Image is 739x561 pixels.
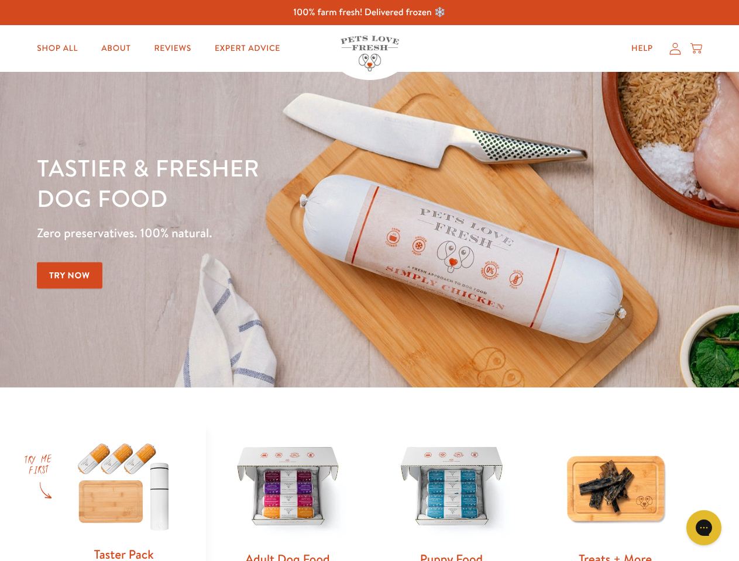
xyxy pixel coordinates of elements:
[28,37,87,60] a: Shop All
[205,37,290,60] a: Expert Advice
[37,153,480,213] h1: Tastier & fresher dog food
[92,37,140,60] a: About
[341,36,399,71] img: Pets Love Fresh
[145,37,200,60] a: Reviews
[680,506,727,549] iframe: Gorgias live chat messenger
[37,223,480,244] p: Zero preservatives. 100% natural.
[37,262,102,289] a: Try Now
[622,37,662,60] a: Help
